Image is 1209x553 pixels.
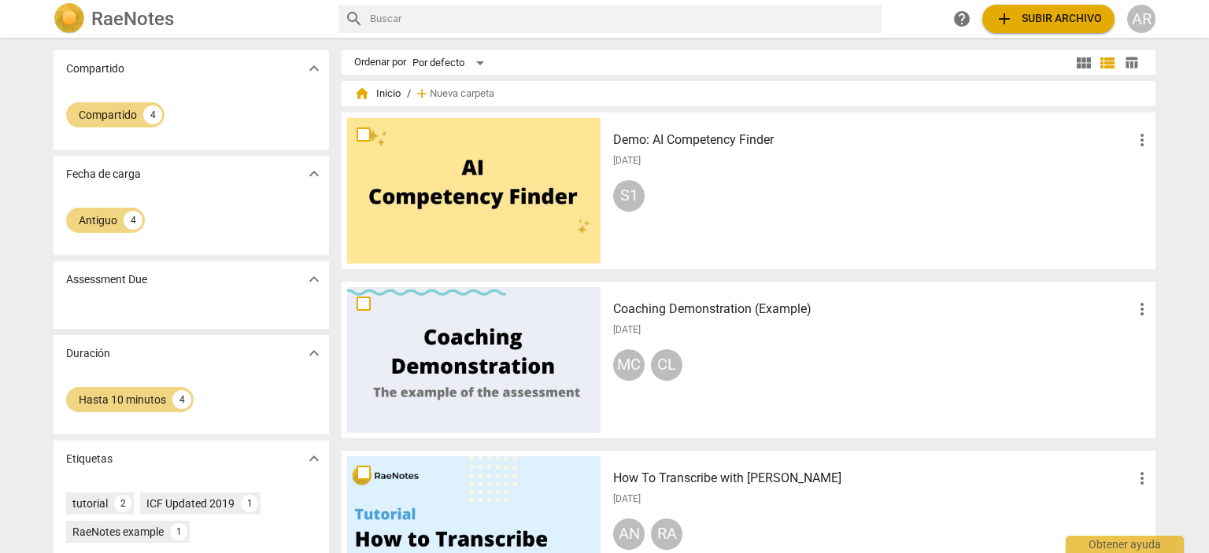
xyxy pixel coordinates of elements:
div: 4 [143,105,162,124]
div: AN [613,518,645,550]
p: Fecha de carga [66,166,141,182]
span: expand_more [305,449,324,468]
span: search [345,9,364,28]
span: add [414,86,430,101]
span: add [995,9,1014,28]
p: Compartido [66,61,124,77]
button: Mostrar más [302,341,326,365]
div: RA [651,518,682,550]
span: home [354,86,370,101]
span: view_list [1098,53,1117,72]
span: expand_more [305,59,324,78]
span: view_module [1074,53,1093,72]
div: 2 [114,495,131,512]
span: help [952,9,971,28]
div: Obtener ayuda [1066,536,1184,553]
span: [DATE] [613,154,641,168]
span: table_chart [1124,55,1139,70]
button: Tabla [1119,51,1143,75]
a: Coaching Demonstration (Example)[DATE]MCCL [347,287,1150,433]
div: S1 [613,180,645,212]
div: Antiguo [79,212,117,228]
p: Assessment Due [66,271,147,288]
button: Mostrar más [302,447,326,470]
button: Mostrar más [302,57,326,80]
div: 4 [124,211,142,230]
span: Nueva carpeta [430,88,494,100]
span: more_vert [1133,469,1152,488]
div: 1 [241,495,258,512]
button: Lista [1096,51,1119,75]
img: Logo [54,3,85,35]
span: Inicio [354,86,401,101]
div: 4 [172,390,191,409]
div: ICF Updated 2019 [146,496,235,511]
a: Demo: AI Competency Finder[DATE]S1 [347,118,1150,264]
span: expand_more [305,164,324,183]
div: RaeNotes example [72,524,164,540]
a: Obtener ayuda [948,5,976,33]
a: LogoRaeNotes [54,3,326,35]
div: tutorial [72,496,108,511]
h3: How To Transcribe with RaeNotes [613,469,1133,488]
div: MC [613,349,645,381]
div: 1 [170,523,187,540]
div: Compartido [79,107,137,123]
button: Subir [982,5,1115,33]
button: Mostrar más [302,267,326,291]
span: expand_more [305,270,324,289]
input: Buscar [370,6,875,31]
div: CL [651,349,682,381]
span: Subir archivo [995,9,1102,28]
div: Ordenar por [354,57,406,68]
div: Hasta 10 minutos [79,392,166,407]
button: AR [1127,5,1155,33]
span: expand_more [305,344,324,363]
p: Etiquetas [66,451,113,467]
button: Cuadrícula [1072,51,1096,75]
span: more_vert [1133,300,1152,319]
h3: Coaching Demonstration (Example) [613,300,1133,319]
h2: RaeNotes [91,8,174,30]
p: Duración [66,345,110,362]
span: [DATE] [613,323,641,337]
span: [DATE] [613,492,641,506]
button: Mostrar más [302,162,326,186]
span: / [407,88,411,100]
span: more_vert [1133,131,1152,149]
div: Por defecto [412,50,490,76]
h3: Demo: AI Competency Finder [613,131,1133,149]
